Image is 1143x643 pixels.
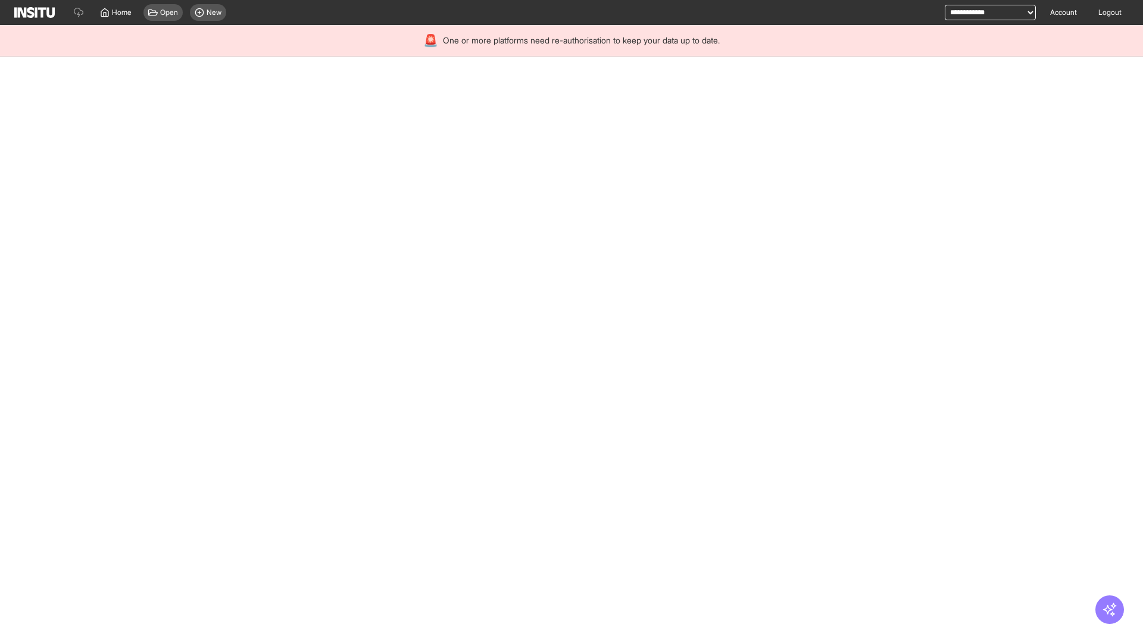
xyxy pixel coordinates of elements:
[160,8,178,17] span: Open
[423,32,438,49] div: 🚨
[112,8,132,17] span: Home
[14,7,55,18] img: Logo
[207,8,221,17] span: New
[443,35,720,46] span: One or more platforms need re-authorisation to keep your data up to date.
